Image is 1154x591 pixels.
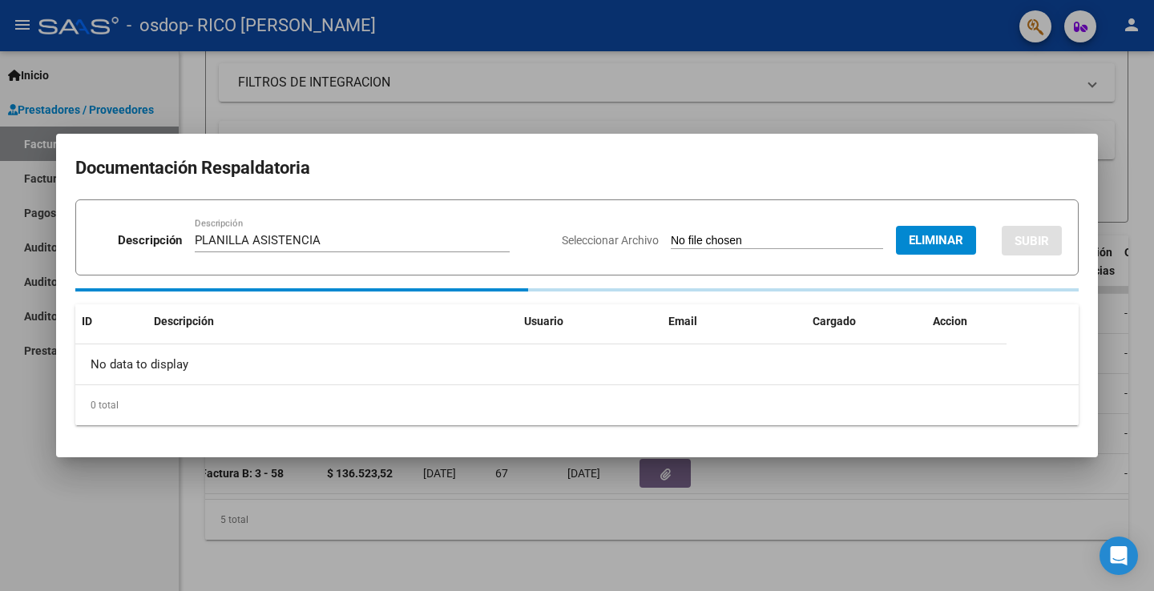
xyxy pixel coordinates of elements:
[1002,226,1062,255] button: SUBIR
[813,315,856,328] span: Cargado
[909,233,963,247] span: Eliminar
[147,304,518,339] datatable-header-cell: Descripción
[75,304,147,339] datatable-header-cell: ID
[118,231,182,250] p: Descripción
[806,304,926,339] datatable-header-cell: Cargado
[668,315,697,328] span: Email
[518,304,662,339] datatable-header-cell: Usuario
[1100,537,1138,575] div: Open Intercom Messenger
[75,344,1007,384] div: No data to display
[524,315,563,328] span: Usuario
[82,315,92,328] span: ID
[75,385,1079,425] div: 0 total
[75,153,1079,183] h2: Documentación Respaldatoria
[896,226,976,255] button: Eliminar
[933,315,967,328] span: Accion
[154,315,214,328] span: Descripción
[662,304,806,339] datatable-header-cell: Email
[1015,234,1049,248] span: SUBIR
[926,304,1007,339] datatable-header-cell: Accion
[562,234,659,247] span: Seleccionar Archivo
